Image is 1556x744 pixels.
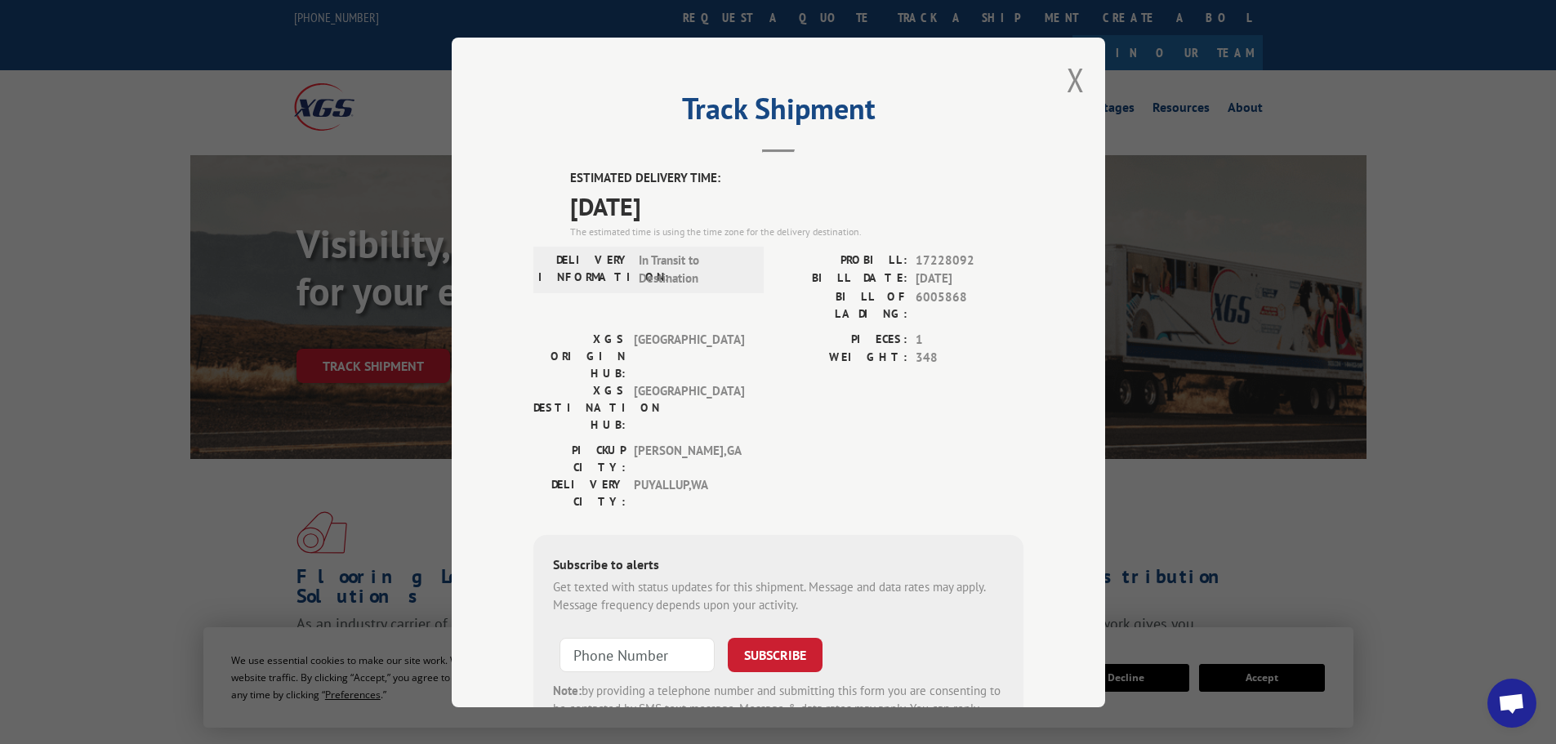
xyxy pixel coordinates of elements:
[778,287,907,322] label: BILL OF LADING:
[553,554,1004,577] div: Subscribe to alerts
[778,251,907,270] label: PROBILL:
[634,475,744,510] span: PUYALLUP , WA
[533,330,626,381] label: XGS ORIGIN HUB:
[916,251,1023,270] span: 17228092
[533,97,1023,128] h2: Track Shipment
[634,441,744,475] span: [PERSON_NAME] , GA
[553,577,1004,614] div: Get texted with status updates for this shipment. Message and data rates may apply. Message frequ...
[778,349,907,368] label: WEIGHT:
[916,270,1023,288] span: [DATE]
[553,682,582,697] strong: Note:
[553,681,1004,737] div: by providing a telephone number and submitting this form you are consenting to be contacted by SM...
[916,330,1023,349] span: 1
[570,187,1023,224] span: [DATE]
[538,251,631,287] label: DELIVERY INFORMATION:
[778,270,907,288] label: BILL DATE:
[778,330,907,349] label: PIECES:
[1487,679,1536,728] a: Open chat
[533,475,626,510] label: DELIVERY CITY:
[1067,58,1085,101] button: Close modal
[560,637,715,671] input: Phone Number
[533,441,626,475] label: PICKUP CITY:
[533,381,626,433] label: XGS DESTINATION HUB:
[916,349,1023,368] span: 348
[728,637,823,671] button: SUBSCRIBE
[916,287,1023,322] span: 6005868
[570,224,1023,238] div: The estimated time is using the time zone for the delivery destination.
[570,169,1023,188] label: ESTIMATED DELIVERY TIME:
[639,251,749,287] span: In Transit to Destination
[634,381,744,433] span: [GEOGRAPHIC_DATA]
[634,330,744,381] span: [GEOGRAPHIC_DATA]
